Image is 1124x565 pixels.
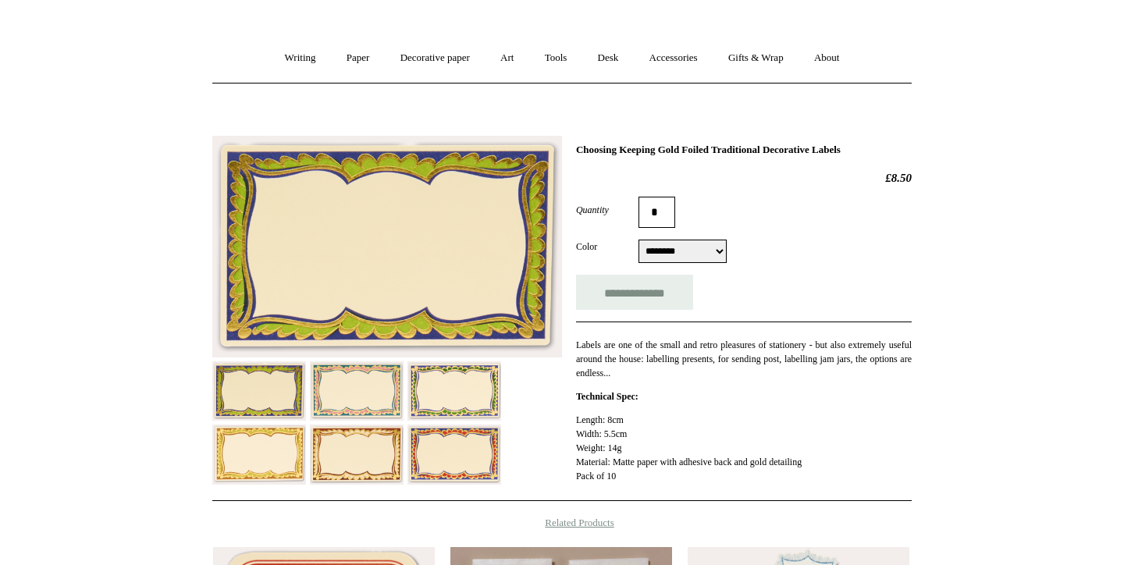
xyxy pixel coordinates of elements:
img: Choosing Keeping Gold Foiled Traditional Decorative Labels [212,361,306,421]
label: Color [576,240,638,254]
a: About [800,37,854,79]
img: Choosing Keeping Gold Foiled Traditional Decorative Labels [407,425,501,484]
p: Labels are one of the small and retro pleasures of stationery - but also extremely useful around ... [576,338,912,380]
img: Choosing Keeping Gold Foiled Traditional Decorative Labels [407,361,501,421]
img: Choosing Keeping Gold Foiled Traditional Decorative Labels [212,425,306,484]
h1: Choosing Keeping Gold Foiled Traditional Decorative Labels [576,144,912,156]
a: Tools [531,37,582,79]
p: Length: 8cm Width: 5.5cm Weight: 14g Material: Matte paper with adhesive back and gold detailing ... [576,413,912,483]
img: Choosing Keeping Gold Foiled Traditional Decorative Labels [310,425,404,485]
a: Art [486,37,528,79]
img: Choosing Keeping Gold Foiled Traditional Decorative Labels [310,361,404,421]
a: Gifts & Wrap [714,37,798,79]
a: Desk [584,37,633,79]
a: Writing [271,37,330,79]
h2: £8.50 [576,171,912,185]
a: Accessories [635,37,712,79]
h4: Related Products [172,517,952,529]
strong: Technical Spec: [576,391,638,402]
img: Choosing Keeping Gold Foiled Traditional Decorative Labels [212,136,562,357]
label: Quantity [576,203,638,217]
a: Decorative paper [386,37,484,79]
a: Paper [333,37,384,79]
